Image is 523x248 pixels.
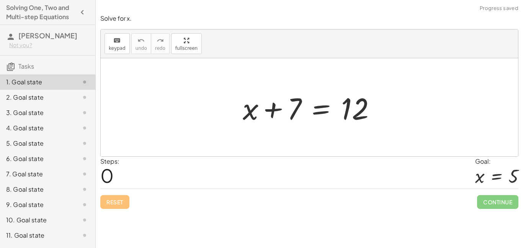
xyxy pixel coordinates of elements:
[105,33,130,54] button: keyboardkeypad
[109,46,126,51] span: keypad
[6,77,68,87] div: 1. Goal state
[6,154,68,163] div: 6. Goal state
[137,36,145,45] i: undo
[18,31,77,40] span: [PERSON_NAME]
[6,108,68,117] div: 3. Goal state
[475,157,518,166] div: Goal:
[6,185,68,194] div: 8. Goal state
[6,93,68,102] div: 2. Goal state
[80,139,89,148] i: Task not started.
[80,185,89,194] i: Task not started.
[131,33,151,54] button: undoundo
[80,77,89,87] i: Task not started.
[80,200,89,209] i: Task not started.
[6,139,68,148] div: 5. Goal state
[151,33,170,54] button: redoredo
[6,123,68,133] div: 4. Goal state
[80,154,89,163] i: Task not started.
[100,164,114,187] span: 0
[80,215,89,225] i: Task not started.
[6,200,68,209] div: 9. Goal state
[175,46,198,51] span: fullscreen
[6,169,68,179] div: 7. Goal state
[80,93,89,102] i: Task not started.
[171,33,202,54] button: fullscreen
[6,3,75,21] h4: Solving One, Two and Multi-step Equations
[100,157,119,165] label: Steps:
[80,108,89,117] i: Task not started.
[136,46,147,51] span: undo
[480,5,518,12] span: Progress saved
[9,41,89,49] div: Not you?
[100,14,518,23] p: Solve for x.
[155,46,165,51] span: redo
[6,215,68,225] div: 10. Goal state
[80,231,89,240] i: Task not started.
[18,62,34,70] span: Tasks
[157,36,164,45] i: redo
[80,123,89,133] i: Task not started.
[6,231,68,240] div: 11. Goal state
[80,169,89,179] i: Task not started.
[113,36,121,45] i: keyboard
